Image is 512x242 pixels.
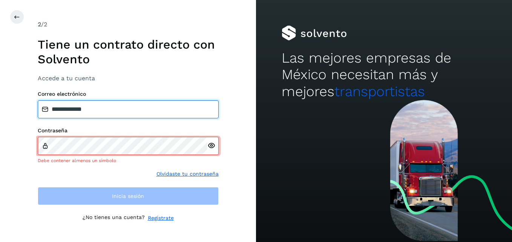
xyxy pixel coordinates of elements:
h3: Accede a tu cuenta [38,75,219,82]
h1: Tiene un contrato directo con Solvento [38,37,219,66]
label: Correo electrónico [38,91,219,97]
span: transportistas [334,83,425,100]
a: Regístrate [148,214,174,222]
div: Debe contener almenos un símbolo [38,157,219,164]
button: Inicia sesión [38,187,219,205]
div: /2 [38,20,219,29]
p: ¿No tienes una cuenta? [83,214,145,222]
span: Inicia sesión [112,193,144,199]
span: 2 [38,21,41,28]
h2: Las mejores empresas de México necesitan más y mejores [282,50,486,100]
label: Contraseña [38,127,219,134]
a: Olvidaste tu contraseña [156,170,219,178]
